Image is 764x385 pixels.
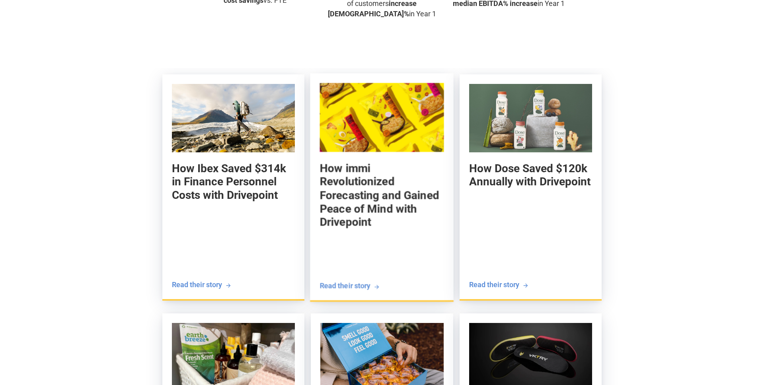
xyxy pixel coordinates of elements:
iframe: Chat Widget [621,283,764,385]
h5: How immi Revolutionized Forecasting and Gained Peace of Mind with Drivepoint [320,161,444,229]
div: Read their story [320,280,370,290]
a: How immi Revolutionized Forecasting and Gained Peace of Mind with DrivepointHow immi Revolutioniz... [310,73,454,302]
h5: How Dose Saved $120k Annually with Drivepoint [469,162,592,189]
img: How Ibex Saved $314k in Finance Personnel Costs with Drivepoint [172,84,295,152]
img: How immi Revolutionized Forecasting and Gained Peace of Mind with Drivepoint [320,83,444,152]
div: Read their story [172,280,222,290]
img: How Dose Saved $120k Annually with Drivepoint [469,84,592,152]
a: How Dose Saved $120k Annually with DrivepointHow Dose Saved $120k Annually with DrivepointRead th... [460,74,602,301]
h5: How Ibex Saved $314k in Finance Personnel Costs with Drivepoint [172,162,295,202]
a: How Ibex Saved $314k in Finance Personnel Costs with DrivepointHow Ibex Saved $314k in Finance Pe... [162,74,304,301]
div: Read their story [469,280,519,290]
